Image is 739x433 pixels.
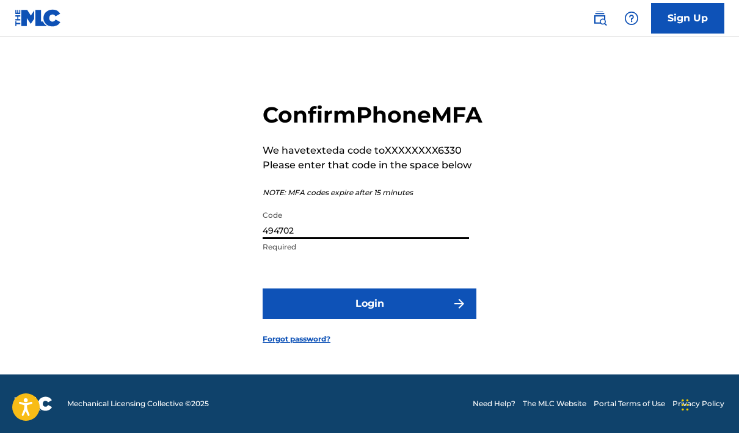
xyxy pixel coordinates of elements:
img: search [592,11,607,26]
h2: Confirm Phone MFA [263,101,482,129]
button: Login [263,288,476,319]
img: MLC Logo [15,9,62,27]
span: Mechanical Licensing Collective © 2025 [67,398,209,409]
img: f7272a7cc735f4ea7f67.svg [452,296,467,311]
a: Forgot password? [263,334,330,345]
img: logo [15,396,53,411]
div: Help [619,6,644,30]
p: Required [263,242,469,252]
a: The MLC Website [523,398,586,409]
p: We have texted a code to XXXXXXXX6330 [263,143,482,158]
a: Portal Terms of Use [594,398,665,409]
a: Need Help? [473,398,515,409]
p: Please enter that code in the space below [263,158,482,173]
a: Public Search [588,6,612,30]
p: NOTE: MFA codes expire after 15 minutes [263,187,482,198]
a: Privacy Policy [672,398,724,409]
div: Drag [682,387,689,423]
img: help [624,11,639,26]
a: Sign Up [651,3,724,34]
iframe: Chat Widget [678,374,739,433]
